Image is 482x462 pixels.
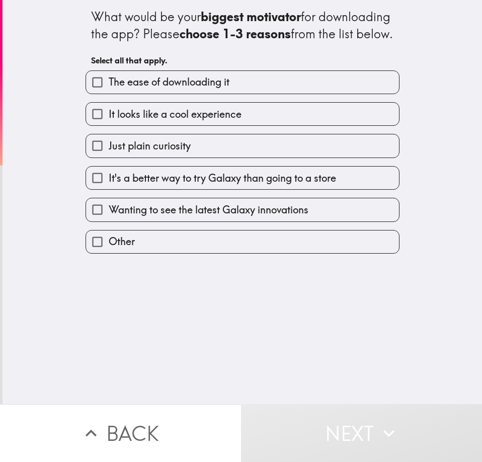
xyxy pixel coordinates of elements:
span: It looks like a cool experience [109,107,242,121]
span: Other [109,235,135,249]
button: Next [241,404,482,462]
span: The ease of downloading it [109,75,229,89]
b: biggest motivator [201,9,301,24]
div: What would be your for downloading the app? Please from the list below. [91,9,394,42]
span: Just plain curiosity [109,139,191,153]
button: Just plain curiosity [86,134,399,157]
span: It's a better way to try Galaxy than going to a store [109,171,336,185]
button: It's a better way to try Galaxy than going to a store [86,167,399,189]
button: Wanting to see the latest Galaxy innovations [86,198,399,221]
h6: Select all that apply. [91,55,394,66]
button: It looks like a cool experience [86,103,399,125]
button: The ease of downloading it [86,71,399,94]
button: Other [86,230,399,253]
span: Wanting to see the latest Galaxy innovations [109,203,308,217]
b: choose 1-3 reasons [180,26,291,41]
